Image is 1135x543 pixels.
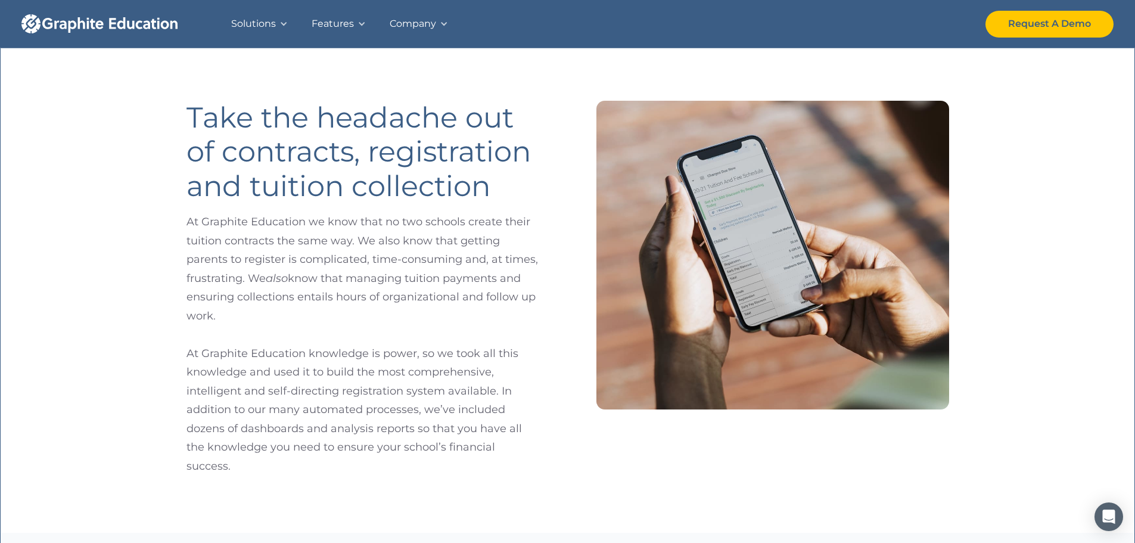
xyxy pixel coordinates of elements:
h2: Take the headache out of contracts, registration and tuition collection [186,101,539,204]
div: Solutions [231,15,276,32]
div: Open Intercom Messenger [1094,502,1123,531]
img: Cell Phone [596,101,949,410]
div: Request A Demo [1008,15,1091,32]
a: Request A Demo [985,11,1114,38]
div: Company [390,15,436,32]
p: At Graphite Education we know that no two schools create their tuition contracts the same way. We... [186,213,539,476]
em: also [266,272,288,285]
div: Features [312,15,354,32]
